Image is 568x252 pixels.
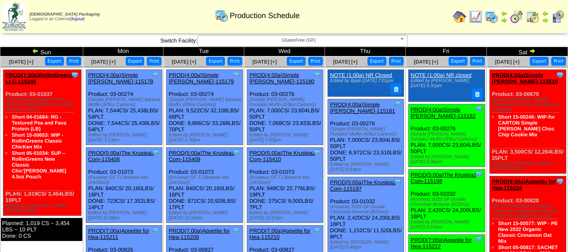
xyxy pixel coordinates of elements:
[411,132,485,142] div: (Simple [PERSON_NAME] Pumpkin Muffin (6/9oz Cartons))
[408,169,485,232] div: Product: 03-01032 PLAN: 2,420CS / 24,200LBS / 18PLT
[308,57,323,66] button: Print
[330,78,401,83] div: Edited by Bpali [DATE] 7:01pm
[252,59,277,65] a: [DATE] [+]
[247,70,323,145] div: Product: 03-00276 PLAN: 7,000CS / 23,604LBS / 50PLT DONE: 7,068CS / 23,833LBS / 50PLT
[498,114,555,138] a: Short 15-00246: WIP-for CARTON Simple [PERSON_NAME] Choc Chip Cookie Mix
[169,97,242,107] div: (Simple [PERSON_NAME] Banana Muffin (6/9oz Cartons))
[29,12,100,21] span: Logged in as Colerost
[492,97,566,112] div: (Simple [PERSON_NAME] Chocolate Chip Cookie (6/9.4oz Cartons))
[169,72,234,85] a: PROD(4:00a)Simple [PERSON_NAME]-115179
[126,57,145,66] button: Export
[249,150,315,162] a: PROD(5:00a)The Krusteaz Com-115410
[230,11,300,20] span: Production Schedule
[88,150,154,162] a: PROD(5:00a)The Krusteaz Com-115408
[556,177,564,186] img: Tooltip
[164,47,244,56] td: Tue
[330,101,395,114] a: PROD(4:00a)Simple [PERSON_NAME]-115181
[249,228,310,240] a: PROD(7:00a)Appetite for Hea-115210
[88,97,162,107] div: (Simple [PERSON_NAME] Banana Muffin (6/9oz Cartons))
[556,71,564,79] img: Tooltip
[330,162,404,172] div: Edited by [PERSON_NAME] [DATE] 6:44pm
[12,114,66,132] a: Short 04-01684: RG - Textured Pea and Fava Protein (LB)
[486,47,568,56] td: Sat
[215,9,228,22] img: calendarprod.gif
[495,59,519,65] span: [DATE] [+]
[83,47,164,56] td: Mon
[469,10,482,24] img: line_graph.gif
[485,10,498,24] img: calendarprod.gif
[411,106,476,119] a: PROD(4:00a)Simple [PERSON_NAME]-115182
[151,226,160,235] img: Tooltip
[172,59,196,65] a: [DATE] [+]
[330,204,404,215] div: (Krusteaz 2025 GF Double Chocolate Brownie (8/20oz))
[3,3,26,31] img: zoroco-logo-small.webp
[453,10,466,24] img: home.gif
[330,127,404,137] div: (Simple [PERSON_NAME] Pumpkin Muffin (6/9oz Cartons))
[542,10,549,17] img: arrowleft.gif
[9,59,33,65] a: [DATE] [+]
[391,83,402,94] button: Delete Note
[151,71,160,79] img: Tooltip
[66,57,81,66] button: Print
[551,10,565,24] img: calendarcustomer.gif
[492,72,558,85] a: PROD(4:00a)Simple [PERSON_NAME]-115518
[86,70,162,145] div: Product: 03-00274 PLAN: 7,544CS / 25,438LBS / 54PLT DONE: 7,544CS / 25,438LBS / 54PLT
[88,228,149,240] a: PROD(7:00a)Appetite for Hea-115211
[12,132,63,150] a: Short 15-00653: WIP - RollinGreens Classic ChicKen Mix
[492,161,566,171] div: Edited by [PERSON_NAME] [DATE] 6:52pm
[3,70,82,216] div: Product: 03-01037 PLAN: 1,019CS / 3,454LBS / 10PLT
[247,148,323,223] div: Product: 03-01073 PLAN: 949CS / 22,776LBS / 19PLT DONE: 375CS / 9,000LBS / 7PLT
[201,35,396,45] span: GlutenFree (GF)
[244,47,325,56] td: Wed
[449,57,468,66] button: Export
[411,197,485,207] div: (Krusteaz 2025 GF Double Chocolate Brownie (8/20oz))
[405,47,486,56] td: Fri
[529,48,536,54] img: arrowright.gif
[411,220,485,230] div: Edited by [PERSON_NAME] [DATE] 6:07pm
[5,97,81,112] div: (RollinGreens Plant Protein Classic CHIC'[PERSON_NAME] SUP (12-4.5oz) )
[394,178,402,186] img: Tooltip
[169,210,242,220] div: Edited by [PERSON_NAME] [DATE] 12:55pm
[227,57,242,66] button: Print
[328,99,404,174] div: Product: 03-00276 PLAN: 7,000CS / 23,604LBS / 50PLT DONE: 6,972CS / 23,510LBS / 50PLT
[70,17,85,21] a: (logout)
[325,47,406,56] td: Thu
[411,172,476,184] a: PROD(5:00a)The Krusteaz Com-115198
[12,150,66,180] a: Short 05-01034: SUP – RollinGreens New Classic Chic'[PERSON_NAME] 4.5oz Pouch
[510,10,523,24] img: calendarblend.gif
[394,100,402,108] img: Tooltip
[169,228,230,240] a: PROD(7:00a)Appetite for Hea-115209
[313,71,321,79] img: Tooltip
[147,57,161,66] button: Print
[330,179,396,192] a: PROD(5:00a)The Krusteaz Com-115197
[367,57,386,66] button: Export
[169,175,242,185] div: (Krusteaz GF TJ Brownie Mix (24/16oz))
[408,104,485,167] div: Product: 03-00276 PLAN: 7,000CS / 23,604LBS / 50PLT
[414,59,438,65] span: [DATE] [+]
[91,59,116,65] span: [DATE] [+]
[389,57,404,66] button: Print
[86,148,162,223] div: Product: 03-01073 PLAN: 840CS / 20,160LBS / 16PLT DONE: 723CS / 17,352LBS / 14PLT
[530,57,549,66] button: Export
[328,177,404,252] div: Product: 03-01032 PLAN: 2,420CS / 24,200LBS / 18PLT DONE: 1,152CS / 11,520LBS / 8PLT
[551,57,566,66] button: Print
[287,57,306,66] button: Export
[32,48,39,54] img: arrowleft.gif
[1,218,82,241] div: Planned: 1,019 CS ~ 3,454 LBS ~ 10 PLT Done: 0 CS
[249,72,314,85] a: PROD(4:00a)Simple [PERSON_NAME]-115180
[88,175,162,185] div: (Krusteaz GF TJ Brownie Mix (24/16oz))
[330,240,404,250] div: Edited by [PERSON_NAME] [DATE] 6:46pm
[470,57,485,66] button: Print
[249,133,323,143] div: Edited by [PERSON_NAME] [DATE] 7:03pm
[249,97,323,107] div: (Simple [PERSON_NAME] Pumpkin Muffin (6/9oz Cartons))
[249,175,323,185] div: (Krusteaz GF TJ Brownie Mix (24/16oz))
[475,105,483,113] img: Tooltip
[526,10,539,24] img: calendarinout.gif
[475,170,483,178] img: Tooltip
[411,72,472,78] a: NOTE (1:00a) NR closed
[330,72,392,78] a: NOTE (1:00a) NR Closed
[333,59,357,65] a: [DATE] [+]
